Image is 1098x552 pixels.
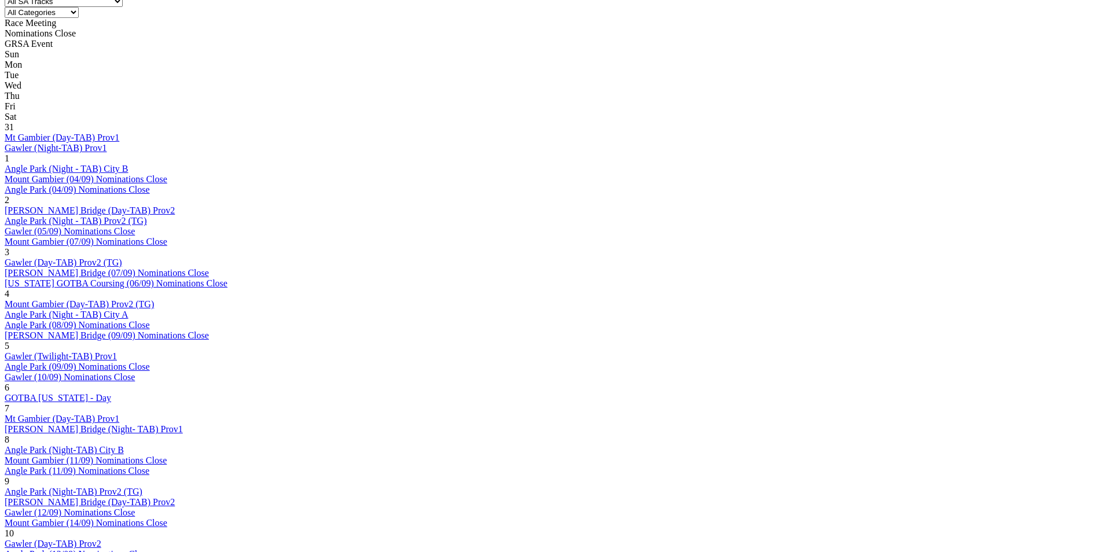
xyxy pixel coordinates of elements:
a: [PERSON_NAME] Bridge (Day-TAB) Prov2 [5,205,175,215]
div: Nominations Close [5,28,1093,39]
a: Mount Gambier (14/09) Nominations Close [5,518,167,528]
a: Gawler (10/09) Nominations Close [5,372,135,382]
a: Mount Gambier (04/09) Nominations Close [5,174,167,184]
a: Mount Gambier (Day-TAB) Prov2 (TG) [5,299,154,309]
span: 1 [5,153,9,163]
a: [PERSON_NAME] Bridge (Day-TAB) Prov2 [5,497,175,507]
div: GRSA Event [5,39,1093,49]
a: Gawler (Day-TAB) Prov2 (TG) [5,257,122,267]
a: Angle Park (Night - TAB) City A [5,310,128,319]
a: [PERSON_NAME] Bridge (07/09) Nominations Close [5,268,209,278]
a: Angle Park (Night - TAB) Prov2 (TG) [5,216,147,226]
a: Angle Park (08/09) Nominations Close [5,320,150,330]
div: Thu [5,91,1093,101]
a: Gawler (Night-TAB) Prov1 [5,143,107,153]
div: Mon [5,60,1093,70]
span: 8 [5,435,9,444]
a: Mount Gambier (07/09) Nominations Close [5,237,167,246]
a: [PERSON_NAME] Bridge (Night- TAB) Prov1 [5,424,183,434]
span: 2 [5,195,9,205]
a: Angle Park (Night - TAB) City B [5,164,128,174]
span: 9 [5,476,9,486]
div: Sun [5,49,1093,60]
span: 31 [5,122,14,132]
a: Angle Park (04/09) Nominations Close [5,185,150,194]
span: 10 [5,528,14,538]
a: Angle Park (09/09) Nominations Close [5,362,150,371]
a: Mount Gambier (11/09) Nominations Close [5,455,167,465]
a: [US_STATE] GOTBA Coursing (06/09) Nominations Close [5,278,227,288]
a: Mt Gambier (Day-TAB) Prov1 [5,414,119,424]
a: Angle Park (Night-TAB) Prov2 (TG) [5,487,142,496]
div: Tue [5,70,1093,80]
a: Angle Park (Night-TAB) City B [5,445,124,455]
a: [PERSON_NAME] Bridge (09/09) Nominations Close [5,330,209,340]
div: Sat [5,112,1093,122]
span: 6 [5,382,9,392]
span: 7 [5,403,9,413]
div: Fri [5,101,1093,112]
span: 4 [5,289,9,299]
a: Gawler (Twilight-TAB) Prov1 [5,351,117,361]
a: Gawler (12/09) Nominations Close [5,507,135,517]
a: Angle Park (11/09) Nominations Close [5,466,149,476]
a: Mt Gambier (Day-TAB) Prov1 [5,133,119,142]
a: GOTBA [US_STATE] - Day [5,393,111,403]
div: Wed [5,80,1093,91]
div: Race Meeting [5,18,1093,28]
span: 3 [5,247,9,257]
a: Gawler (Day-TAB) Prov2 [5,539,101,549]
a: Gawler (05/09) Nominations Close [5,226,135,236]
span: 5 [5,341,9,351]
